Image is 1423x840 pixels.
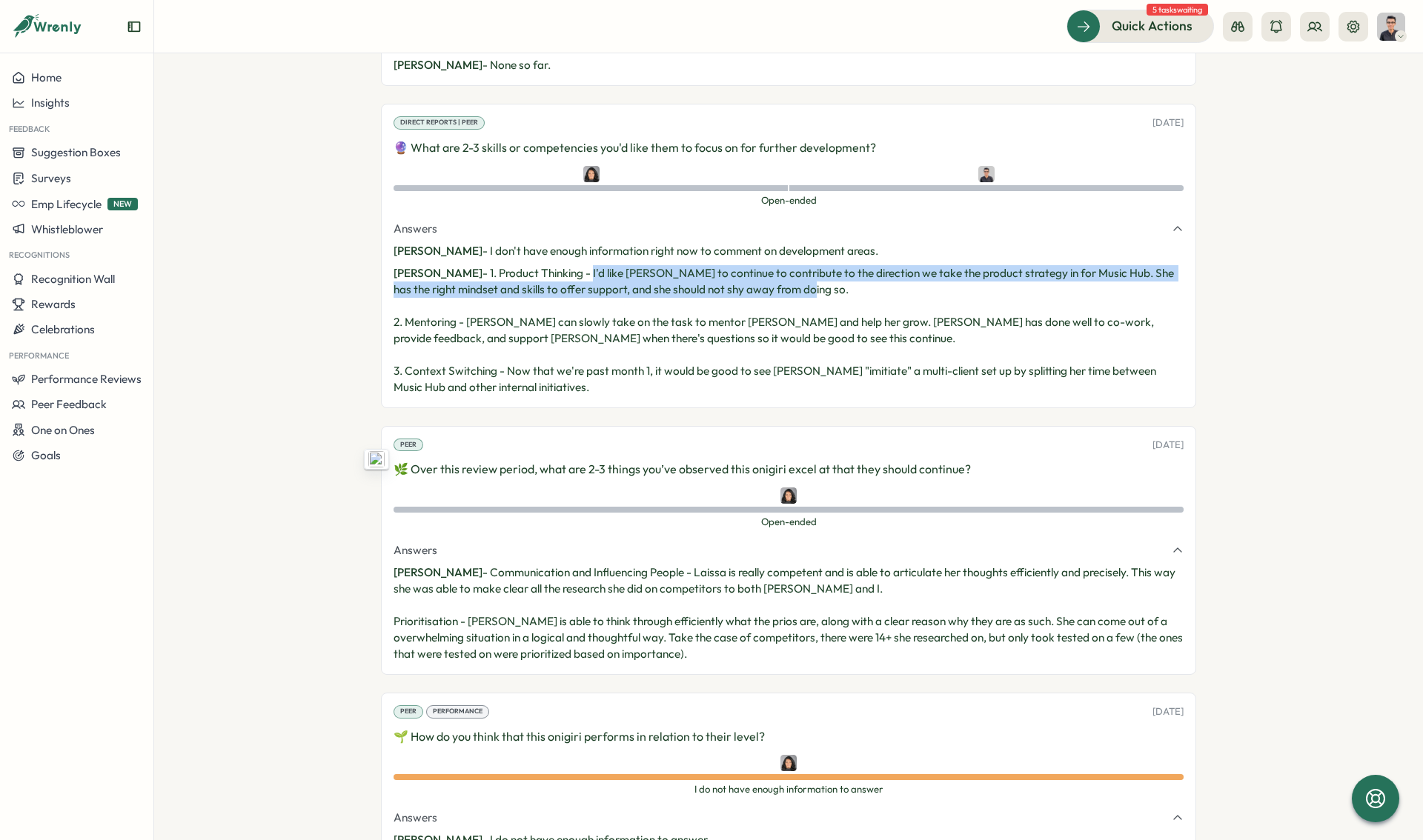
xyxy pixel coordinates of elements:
div: Peer [394,705,423,719]
button: Answers [394,810,1184,826]
button: Answers [394,221,1184,237]
p: - I don't have enough information right now to comment on development areas. [394,243,1184,259]
span: Emp Lifecycle [31,197,102,211]
span: Peer Feedback [31,397,107,411]
p: - Communication and Influencing People - Laissa is really competent and is able to articulate her... [394,564,1184,662]
span: Answers [394,221,437,237]
p: 🔮 What are 2-3 skills or competencies you'd like them to focus on for further development? [394,139,1184,157]
span: Whistleblower [31,222,103,236]
span: 5 tasks waiting [1147,4,1208,16]
span: One on Ones [31,423,95,437]
span: Surveys [31,171,71,185]
span: Suggestion Boxes [31,145,121,159]
span: Celebrations [31,322,95,336]
span: Performance Reviews [31,372,142,386]
span: Open-ended [394,194,1184,207]
div: Peer [394,439,423,452]
span: Answers [394,810,437,826]
p: [DATE] [1152,439,1184,452]
img: Angelina Costa [780,487,797,504]
p: - 1. Product Thinking - I'd like [PERSON_NAME] to continue to contribute to the direction we take... [394,265,1184,396]
img: Hasan Naqvi [978,166,995,182]
span: Rewards [31,297,76,311]
span: Insights [31,96,70,110]
span: Recognition Wall [31,272,115,286]
img: Angelina Costa [583,166,600,182]
button: Answers [394,542,1184,559]
span: NEW [107,198,138,210]
button: Expand sidebar [127,19,142,34]
p: [DATE] [1152,116,1184,130]
p: - None so far. [394,57,1184,73]
img: Hasan Naqvi [1377,13,1405,41]
span: Open-ended [394,516,1184,529]
span: Home [31,70,62,84]
p: 🌱 How do you think that this onigiri performs in relation to their level? [394,727,1184,746]
img: Angelina Costa [780,755,797,771]
span: Goals [31,448,61,462]
span: Answers [394,542,437,559]
span: Quick Actions [1112,16,1193,36]
span: [PERSON_NAME] [394,565,482,579]
button: Quick Actions [1067,10,1214,42]
span: [PERSON_NAME] [394,58,482,72]
span: I do not have enough information to answer [394,783,1184,796]
p: [DATE] [1152,705,1184,719]
div: Direct Reports | Peer [394,116,485,130]
span: [PERSON_NAME] [394,244,482,258]
p: 🌿 Over this review period, what are 2-3 things you’ve observed this onigiri excel at that they sh... [394,460,1184,479]
span: [PERSON_NAME] [394,266,482,280]
div: Performance [426,705,489,719]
